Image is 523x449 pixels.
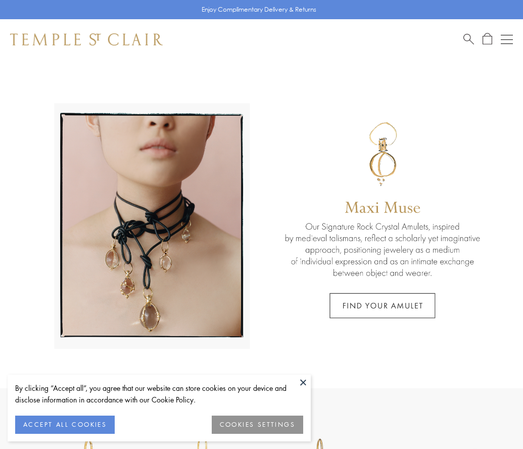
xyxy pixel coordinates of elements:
img: Temple St. Clair [10,33,163,46]
button: ACCEPT ALL COOKIES [15,416,115,434]
button: Open navigation [501,33,513,46]
div: By clicking “Accept all”, you agree that our website can store cookies on your device and disclos... [15,382,303,406]
a: Search [463,33,474,46]
a: Open Shopping Bag [483,33,492,46]
button: COOKIES SETTINGS [212,416,303,434]
p: Enjoy Complimentary Delivery & Returns [202,5,316,15]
